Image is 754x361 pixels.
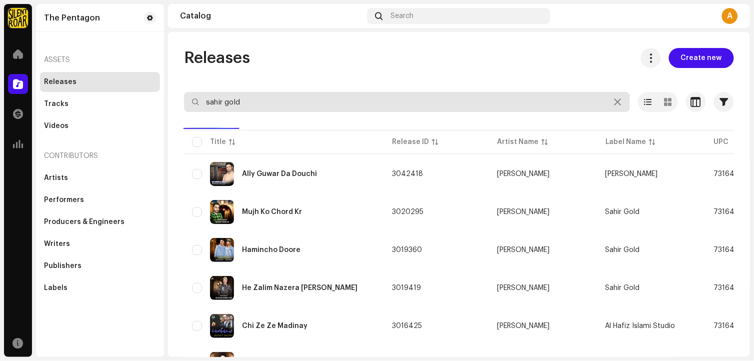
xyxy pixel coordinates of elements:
re-m-nav-item: Writers [40,234,160,254]
span: Muhammad Jan [497,322,589,329]
div: [PERSON_NAME] [497,208,549,215]
div: Chi Ze Ze Madinay [242,322,307,329]
re-m-nav-item: Videos [40,116,160,136]
span: Sahir Gold [605,246,640,253]
div: Mujh Ko Chord Kr [242,208,302,215]
span: Sahir Gold [605,208,640,215]
div: The Pentagon [44,14,100,22]
div: [PERSON_NAME] [497,246,549,253]
span: Asif Dashti [497,246,589,253]
img: db53a38c-a9d6-4b4a-a6c2-1fef581cc500 [210,162,234,186]
span: 3019419 [392,284,421,291]
div: Artist Name [497,137,538,147]
div: Ally Guwar Da Douchi [242,170,317,177]
span: Create new [681,48,722,68]
span: Releases [184,48,250,68]
re-m-nav-item: Publishers [40,256,160,276]
re-m-nav-item: Performers [40,190,160,210]
div: Title [210,137,226,147]
div: Labels [44,284,67,292]
re-m-nav-item: Artists [40,168,160,188]
re-m-nav-item: Labels [40,278,160,298]
img: 79796f71-0286-41d4-bb81-7d7ad251bec8 [210,238,234,262]
div: Publishers [44,262,81,270]
img: 9d1d3d88-0deb-40e4-a6ab-60b01f9a875b [210,314,234,338]
div: [PERSON_NAME] [497,170,549,177]
img: fcfd72e7-8859-4002-b0df-9a7058150634 [8,8,28,28]
div: A [722,8,738,24]
div: Label Name [605,137,646,147]
div: Producers & Engineers [44,218,124,226]
div: [PERSON_NAME] [497,284,549,291]
button: Create new [669,48,734,68]
div: Release ID [392,137,429,147]
div: Writers [44,240,70,248]
div: Artists [44,174,68,182]
span: SAHIR NAZEENK [605,170,658,177]
div: Performers [44,196,84,204]
span: Shahid Samee [497,170,589,177]
span: 3016425 [392,322,422,329]
div: Hamincho Doore [242,246,300,253]
span: Al Hafiz Islami Studio [605,322,675,329]
span: 3042418 [392,170,423,177]
div: [PERSON_NAME] [497,322,549,329]
input: Search [184,92,630,112]
img: 9aee269e-7e93-4fb8-bbfe-9a77fbdcbcdd [210,276,234,300]
div: Videos [44,122,68,130]
div: Catalog [180,12,363,20]
span: 3019360 [392,246,422,253]
div: Tracks [44,100,68,108]
re-a-nav-header: Contributors [40,144,160,168]
re-m-nav-item: Tracks [40,94,160,114]
re-m-nav-item: Producers & Engineers [40,212,160,232]
span: Search [391,12,414,20]
div: He Zalim Nazera Tara [242,284,357,291]
span: Imran Meher [497,208,589,215]
span: Sahir Gold [605,284,640,291]
span: 3020295 [392,208,423,215]
div: Releases [44,78,76,86]
re-a-nav-header: Assets [40,48,160,72]
re-m-nav-item: Releases [40,72,160,92]
span: Kaka Baloch [497,284,589,291]
img: f1574d09-2403-4455-8e65-89af625089c3 [210,200,234,224]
